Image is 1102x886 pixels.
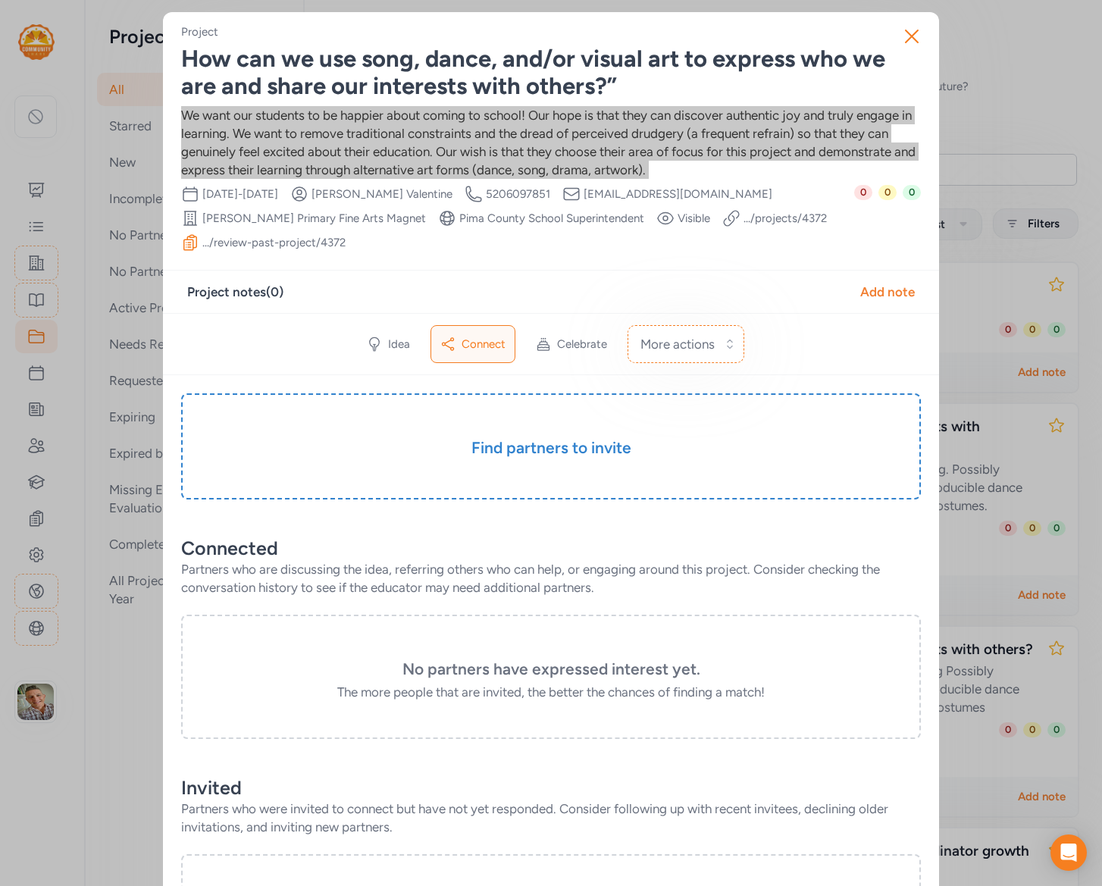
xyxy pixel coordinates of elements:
[584,186,772,202] span: [EMAIL_ADDRESS][DOMAIN_NAME]
[219,659,883,680] h3: No partners have expressed interest yet.
[312,186,452,202] span: [PERSON_NAME] Valentine
[1050,834,1087,871] div: Open Intercom Messenger
[181,45,921,100] div: How can we use song, dance, and/or visual art to express who we are and share our interests with ...
[860,283,915,301] div: Add note
[202,211,426,226] span: [PERSON_NAME] Primary Fine Arts Magnet
[388,337,410,352] span: Idea
[181,800,921,836] div: Partners who were invited to connect but have not yet responded. Consider following up with recen...
[486,186,550,202] span: 5206097851
[878,185,897,200] span: 0
[459,211,644,226] div: Pima County School Superintendent
[181,536,921,560] div: Connected
[628,325,744,363] button: More actions
[640,335,715,353] span: More actions
[854,185,872,200] span: 0
[181,106,921,179] div: We want our students to be happier about coming to school! Our hope is that they can discover aut...
[744,211,827,226] a: .../projects/4372
[678,211,710,226] span: Visible
[181,775,921,800] div: Invited
[219,437,883,459] h3: Find partners to invite
[187,283,283,301] div: Project notes ( 0 )
[903,185,921,200] span: 0
[202,235,346,250] a: .../review-past-project/4372
[181,24,218,39] div: Project
[557,337,607,352] span: Celebrate
[219,683,883,701] div: The more people that are invited, the better the chances of finding a match!
[202,186,278,202] span: [DATE] - [DATE]
[181,560,921,596] div: Partners who are discussing the idea, referring others who can help, or engaging around this proj...
[462,337,506,352] span: Connect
